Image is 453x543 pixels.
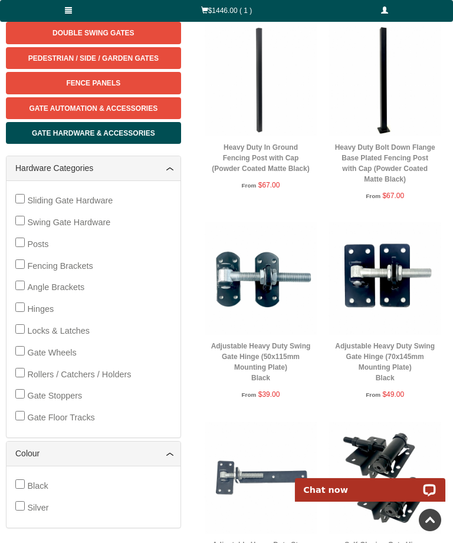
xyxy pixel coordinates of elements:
span: Fence Panels [66,79,120,87]
a: Heavy Duty In Ground Fencing Post with Cap (Powder Coated Matte Black) [212,143,309,173]
span: Fencing Brackets [27,261,93,271]
a: Fence Panels [6,72,181,94]
a: Adjustable Heavy Duty Swing Gate Hinge (50x115mm Mounting Plate)Black [211,342,311,382]
span: Gate Floor Tracks [27,413,94,422]
img: Heavy Duty Bolt Down Flange Base Plated Fencing Post with Cap (Powder Coated Matte Black) - Gate ... [329,24,441,136]
span: $67.00 [382,192,404,200]
iframe: LiveChat chat widget [287,465,453,502]
span: Hinges [27,304,54,314]
span: Gate Automation & Accessories [29,104,157,113]
span: Double Swing Gates [52,29,134,37]
span: Silver [27,503,48,512]
span: $67.00 [258,181,280,189]
img: Adjustable Heavy Duty Swing Gate Hinge (70x145mm Mounting Plate) - Black - Gate Warehouse [329,222,441,335]
span: Gate Stoppers [27,391,82,400]
img: Self-Closing Gate Hinge - Adjustable Tension and Install Gap (Black) - Gate Warehouse [329,422,441,534]
span: Sliding Gate Hardware [27,196,113,205]
span: $39.00 [258,390,280,399]
span: Posts [27,239,48,249]
a: Pedestrian / Side / Garden Gates [6,47,181,69]
a: Double Swing Gates [6,22,181,44]
span: Angle Brackets [27,282,84,292]
span: $49.00 [382,390,404,399]
span: Gate Hardware & Accessories [32,129,155,137]
a: Heavy Duty Bolt Down Flange Base Plated Fencing Post with Cap (Powder Coated Matte Black) [335,143,435,183]
span: Swing Gate Hardware [27,218,110,227]
span: Pedestrian / Side / Garden Gates [28,54,159,62]
span: From [366,193,380,199]
a: Adjustable Heavy Duty Swing Gate Hinge (70x145mm Mounting Plate)Black [335,342,435,382]
a: Colour [15,447,172,460]
img: Adjustable Heavy Duty Strap Hinge (Black) - Gate Warehouse [205,422,317,534]
img: Adjustable Heavy Duty Swing Gate Hinge (50x115mm Mounting Plate) - Black - Gate Warehouse [205,222,317,335]
span: Rollers / Catchers / Holders [27,370,131,379]
a: Hardware Categories [15,162,172,175]
span: Locks & Latches [27,326,90,335]
span: From [242,391,257,398]
img: Heavy Duty In Ground Fencing Post with Cap (Powder Coated Matte Black) - Gate Warehouse [205,24,317,136]
a: Gate Hardware & Accessories [6,122,181,144]
span: Gate Wheels [27,348,76,357]
span: From [242,182,257,189]
a: Gate Automation & Accessories [6,97,181,119]
span: Black [27,481,48,491]
span: From [366,391,380,398]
